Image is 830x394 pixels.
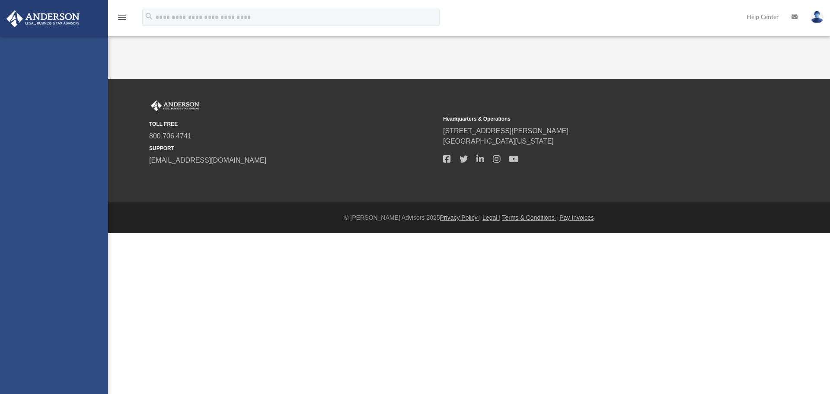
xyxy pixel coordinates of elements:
img: Anderson Advisors Platinum Portal [149,100,201,112]
i: menu [117,12,127,22]
i: search [144,12,154,21]
img: User Pic [811,11,824,23]
small: SUPPORT [149,144,437,152]
a: Terms & Conditions | [502,214,558,221]
div: © [PERSON_NAME] Advisors 2025 [108,213,830,222]
a: [EMAIL_ADDRESS][DOMAIN_NAME] [149,157,266,164]
a: Legal | [482,214,501,221]
a: menu [117,16,127,22]
img: Anderson Advisors Platinum Portal [4,10,82,27]
small: Headquarters & Operations [443,115,731,123]
a: Privacy Policy | [440,214,481,221]
a: [STREET_ADDRESS][PERSON_NAME] [443,127,568,135]
a: 800.706.4741 [149,132,192,140]
a: [GEOGRAPHIC_DATA][US_STATE] [443,138,554,145]
a: Pay Invoices [559,214,594,221]
small: TOLL FREE [149,120,437,128]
